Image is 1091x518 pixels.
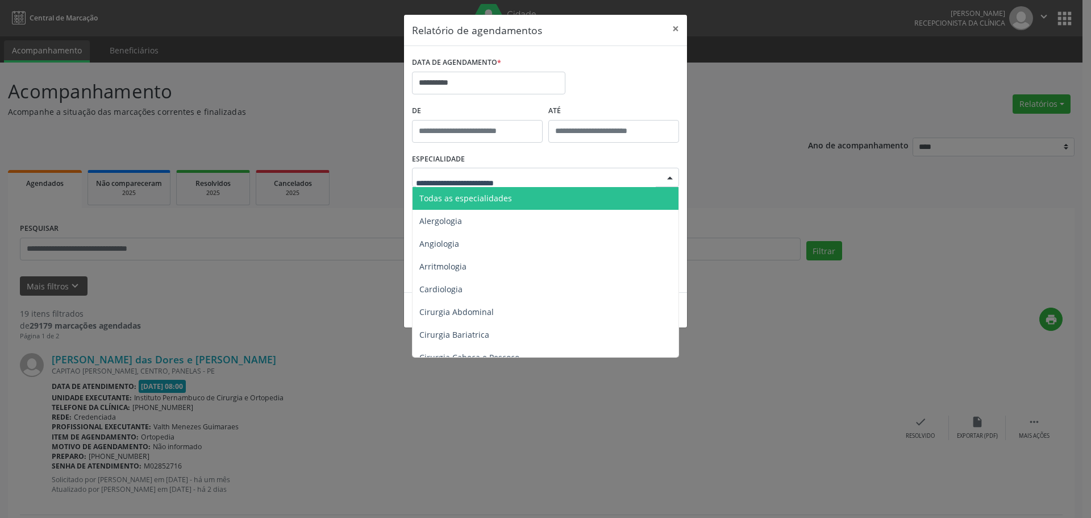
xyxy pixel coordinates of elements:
label: De [412,102,543,120]
label: ESPECIALIDADE [412,151,465,168]
label: DATA DE AGENDAMENTO [412,54,501,72]
button: Close [664,15,687,43]
span: Arritmologia [419,261,467,272]
span: Cirurgia Bariatrica [419,329,489,340]
span: Cirurgia Cabeça e Pescoço [419,352,519,363]
label: ATÉ [548,102,679,120]
span: Alergologia [419,216,462,226]
span: Cardiologia [419,284,463,295]
h5: Relatório de agendamentos [412,23,542,38]
span: Cirurgia Abdominal [419,306,494,317]
span: Todas as especialidades [419,193,512,204]
span: Angiologia [419,238,459,249]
